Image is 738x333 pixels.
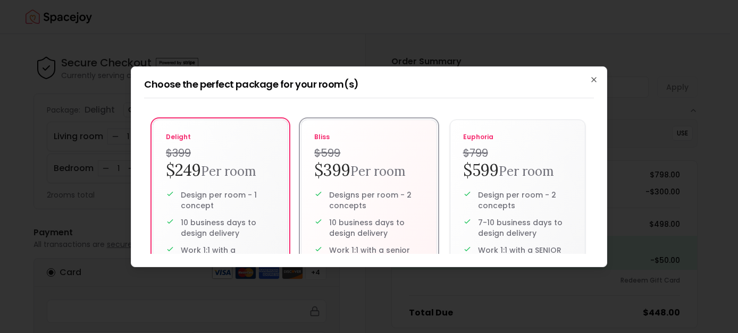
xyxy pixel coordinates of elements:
p: Work 1:1 with a senior designer [329,245,423,266]
h4: $799 [463,146,572,160]
p: Design per room - 2 concepts [478,190,572,211]
p: Designs per room - 2 concepts [329,190,423,211]
p: bliss [314,133,423,141]
h2: Choose the perfect package for your room(s) [144,80,594,89]
p: Work 1:1 with a SENIOR designer [478,245,572,266]
h2: $399 [314,160,423,181]
p: euphoria [463,133,572,141]
h4: $599 [314,146,423,160]
h2: $599 [463,160,572,181]
small: Per room [350,163,406,180]
small: Per room [499,163,554,180]
p: 7-10 business days to design delivery [478,217,572,238]
p: 10 business days to design delivery [329,217,423,238]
